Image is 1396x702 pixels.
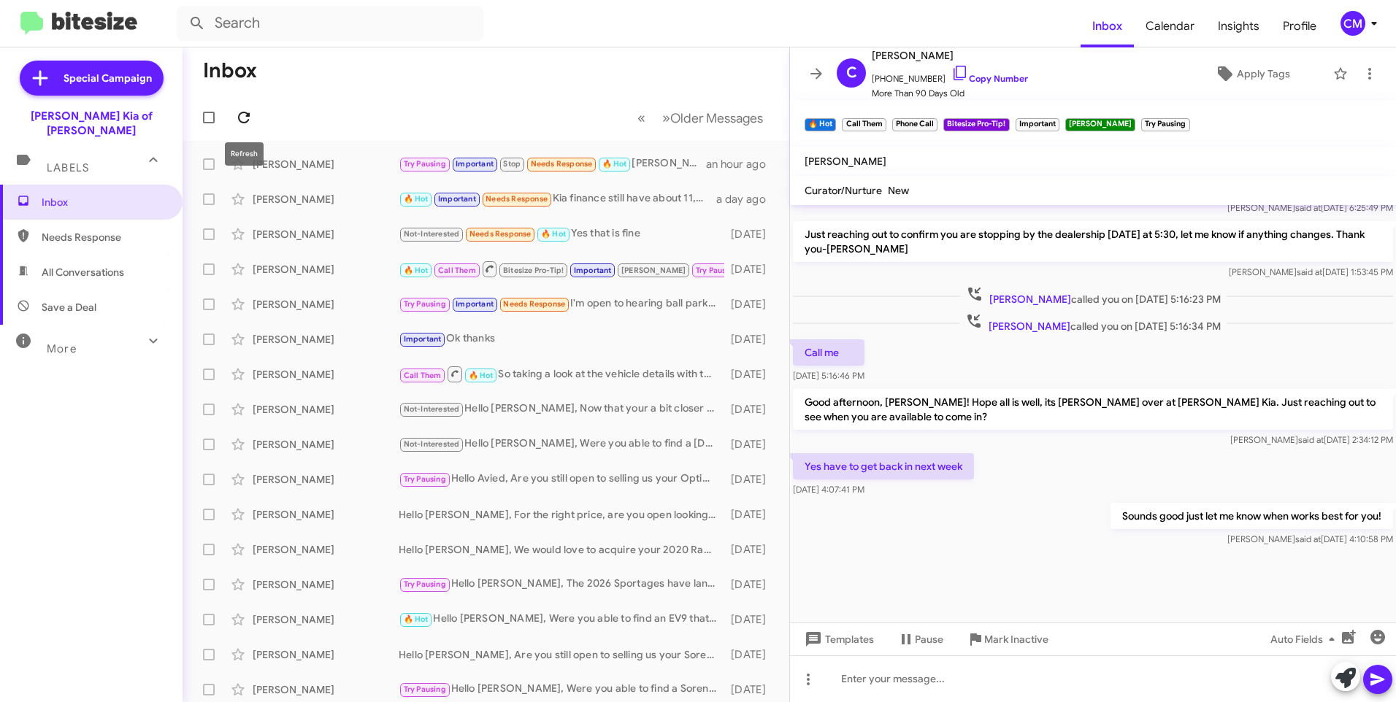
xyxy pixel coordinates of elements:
[399,647,724,662] div: Hello [PERSON_NAME], Are you still open to selling us your Sorento for the right price?
[943,118,1009,131] small: Bitesize Pro-Tip!
[253,437,399,452] div: [PERSON_NAME]
[602,159,627,169] span: 🔥 Hot
[724,367,778,382] div: [DATE]
[872,86,1028,101] span: More Than 90 Days Old
[531,159,593,169] span: Needs Response
[716,192,778,207] div: a day ago
[399,681,724,698] div: Hello [PERSON_NAME], Were you able to find a Sorento that fit your needs?
[20,61,164,96] a: Special Campaign
[253,367,399,382] div: [PERSON_NAME]
[177,6,483,41] input: Search
[404,334,442,344] span: Important
[399,471,724,487] div: Hello Avied, Are you still open to selling us your Optima for the right price?
[621,266,686,275] span: [PERSON_NAME]
[724,227,778,242] div: [DATE]
[793,389,1393,430] p: Good afternoon, [PERSON_NAME]! Hope all is well, its [PERSON_NAME] over at [PERSON_NAME] Kia. Jus...
[724,297,778,312] div: [DATE]
[253,332,399,347] div: [PERSON_NAME]
[404,299,446,309] span: Try Pausing
[1271,5,1328,47] a: Profile
[399,576,724,593] div: Hello [PERSON_NAME], The 2026 Sportages have landed! I took a look at your current Sportage, it l...
[203,59,257,82] h1: Inbox
[1230,434,1393,445] span: [PERSON_NAME] [DATE] 2:34:12 PM
[629,103,654,133] button: Previous
[1297,266,1322,277] span: said at
[842,118,886,131] small: Call Them
[503,266,564,275] span: Bitesize Pro-Tip!
[456,159,494,169] span: Important
[696,266,738,275] span: Try Pausing
[1298,434,1324,445] span: said at
[399,365,724,383] div: So taking a look at the vehicle details with the appraiser, it looks like we would be able to tra...
[805,118,836,131] small: 🔥 Hot
[724,437,778,452] div: [DATE]
[42,300,96,315] span: Save a Deal
[1016,118,1059,131] small: Important
[1227,533,1393,544] span: [PERSON_NAME] [DATE] 4:10:58 PM
[637,109,645,127] span: «
[225,142,264,166] div: Refresh
[399,436,724,452] div: Hello [PERSON_NAME], Were you able to find a [DATE] that fit your needs?
[1295,202,1321,213] span: said at
[724,647,778,662] div: [DATE]
[706,157,778,171] div: an hour ago
[404,371,442,380] span: Call Them
[629,103,772,133] nav: Page navigation example
[662,109,670,127] span: »
[724,577,778,592] div: [DATE]
[399,507,724,522] div: Hello [PERSON_NAME], For the right price, are you open looking to sell your Sportage?
[724,332,778,347] div: [DATE]
[42,230,166,244] span: Needs Response
[1206,5,1271,47] span: Insights
[404,229,460,239] span: Not-Interested
[805,184,882,197] span: Curator/Nurture
[253,507,399,522] div: [PERSON_NAME]
[253,682,399,697] div: [PERSON_NAME]
[1111,503,1393,529] p: Sounds good just let me know when works best for you!
[1295,533,1321,544] span: said at
[253,647,399,662] div: [PERSON_NAME]
[456,299,494,309] span: Important
[486,194,548,204] span: Needs Response
[399,155,706,172] div: [PERSON_NAME] we will be at [GEOGRAPHIC_DATA] around 10am
[253,542,399,557] div: [PERSON_NAME]
[802,626,874,652] span: Templates
[404,404,460,414] span: Not-Interested
[404,684,446,694] span: Try Pausing
[793,484,864,495] span: [DATE] 4:07:41 PM
[989,293,1071,306] span: [PERSON_NAME]
[724,507,778,522] div: [DATE]
[984,626,1048,652] span: Mark Inactive
[253,577,399,592] div: [PERSON_NAME]
[793,221,1393,262] p: Just reaching out to confirm you are stopping by the dealership [DATE] at 5:30, let me know if an...
[959,312,1227,333] span: called you on [DATE] 5:16:34 PM
[404,614,429,624] span: 🔥 Hot
[872,47,1028,64] span: [PERSON_NAME]
[574,266,612,275] span: Important
[47,161,89,174] span: Labels
[404,579,446,589] span: Try Pausing
[399,225,724,242] div: Yes that is fine
[960,285,1227,306] span: called you on [DATE] 5:16:23 PM
[1237,61,1290,87] span: Apply Tags
[438,194,476,204] span: Important
[42,195,166,209] span: Inbox
[951,73,1028,84] a: Copy Number
[1229,266,1393,277] span: [PERSON_NAME] [DATE] 1:53:45 PM
[503,159,521,169] span: Stop
[1341,11,1365,36] div: CM
[64,71,152,85] span: Special Campaign
[1259,626,1352,652] button: Auto Fields
[1270,626,1341,652] span: Auto Fields
[253,472,399,487] div: [PERSON_NAME]
[253,262,399,277] div: [PERSON_NAME]
[253,157,399,171] div: [PERSON_NAME]
[724,262,778,277] div: [DATE]
[253,612,399,627] div: [PERSON_NAME]
[399,296,724,312] div: I'm open to hearing ball park numbers
[1081,5,1134,47] a: Inbox
[399,401,724,417] div: Hello [PERSON_NAME], Now that your a bit closer to your lease end, would you consider an early up...
[399,190,716,207] div: Kia finance still have about 11,000 left on loan. Miles I have yo check.
[1134,5,1206,47] a: Calendar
